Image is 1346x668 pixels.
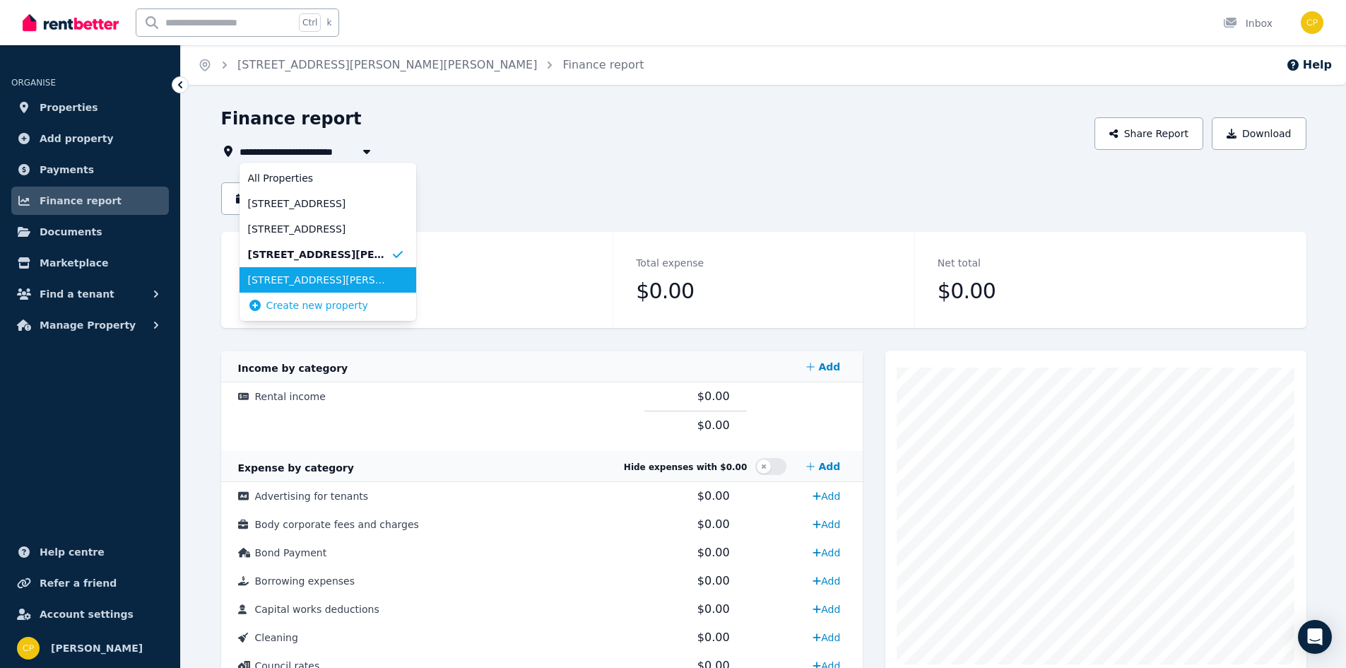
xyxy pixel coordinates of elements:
[181,45,661,85] nav: Breadcrumb
[255,519,419,530] span: Body corporate fees and charges
[636,277,694,305] span: $0.00
[40,161,94,178] span: Payments
[807,598,846,621] a: Add
[636,254,704,271] dt: Total expense
[1212,117,1306,150] button: Download
[248,222,391,236] span: [STREET_ADDRESS]
[624,462,747,472] span: Hide expenses with $0.00
[248,171,391,185] span: All Properties
[11,218,169,246] a: Documents
[40,223,102,240] span: Documents
[255,547,327,558] span: Bond Payment
[237,58,537,71] a: [STREET_ADDRESS][PERSON_NAME][PERSON_NAME]
[697,418,730,432] span: $0.00
[238,363,348,374] span: Income by category
[221,182,290,215] button: FY25
[255,391,326,402] span: Rental income
[248,247,391,262] span: [STREET_ADDRESS][PERSON_NAME][PERSON_NAME]
[697,602,730,616] span: $0.00
[11,78,56,88] span: ORGANISE
[11,569,169,597] a: Refer a friend
[697,546,730,559] span: $0.00
[40,606,134,623] span: Account settings
[238,462,354,474] span: Expense by category
[697,489,730,503] span: $0.00
[299,13,321,32] span: Ctrl
[23,12,119,33] img: RentBetter
[11,280,169,308] button: Find a tenant
[326,17,331,28] span: k
[807,570,846,592] a: Add
[1298,620,1332,654] div: Open Intercom Messenger
[40,575,117,592] span: Refer a friend
[1286,57,1332,74] button: Help
[801,452,846,481] a: Add
[938,277,996,305] span: $0.00
[938,254,981,271] dt: Net total
[17,637,40,660] img: Chris Peterson
[40,317,136,334] span: Manage Property
[1094,117,1203,150] button: Share Report
[807,513,846,536] a: Add
[255,632,298,643] span: Cleaning
[248,197,391,211] span: [STREET_ADDRESS]
[11,93,169,122] a: Properties
[1301,11,1323,34] img: Chris Peterson
[40,254,108,271] span: Marketplace
[697,517,730,531] span: $0.00
[248,273,391,287] span: [STREET_ADDRESS][PERSON_NAME]
[266,298,368,312] span: Create new property
[697,631,730,644] span: $0.00
[11,311,169,339] button: Manage Property
[11,187,169,215] a: Finance report
[562,58,644,71] a: Finance report
[255,491,369,502] span: Advertising for tenants
[255,604,379,615] span: Capital works deductions
[255,575,355,587] span: Borrowing expenses
[40,192,122,209] span: Finance report
[801,353,846,381] a: Add
[11,538,169,566] a: Help centre
[807,485,846,508] a: Add
[697,389,730,403] span: $0.00
[697,574,730,587] span: $0.00
[221,107,362,130] h1: Finance report
[40,99,98,116] span: Properties
[11,156,169,184] a: Payments
[11,124,169,153] a: Add property
[807,626,846,649] a: Add
[40,544,105,561] span: Help centre
[1223,16,1273,30] div: Inbox
[807,541,846,564] a: Add
[11,600,169,628] a: Account settings
[40,286,114,303] span: Find a tenant
[40,130,114,147] span: Add property
[11,249,169,277] a: Marketplace
[51,640,143,657] span: [PERSON_NAME]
